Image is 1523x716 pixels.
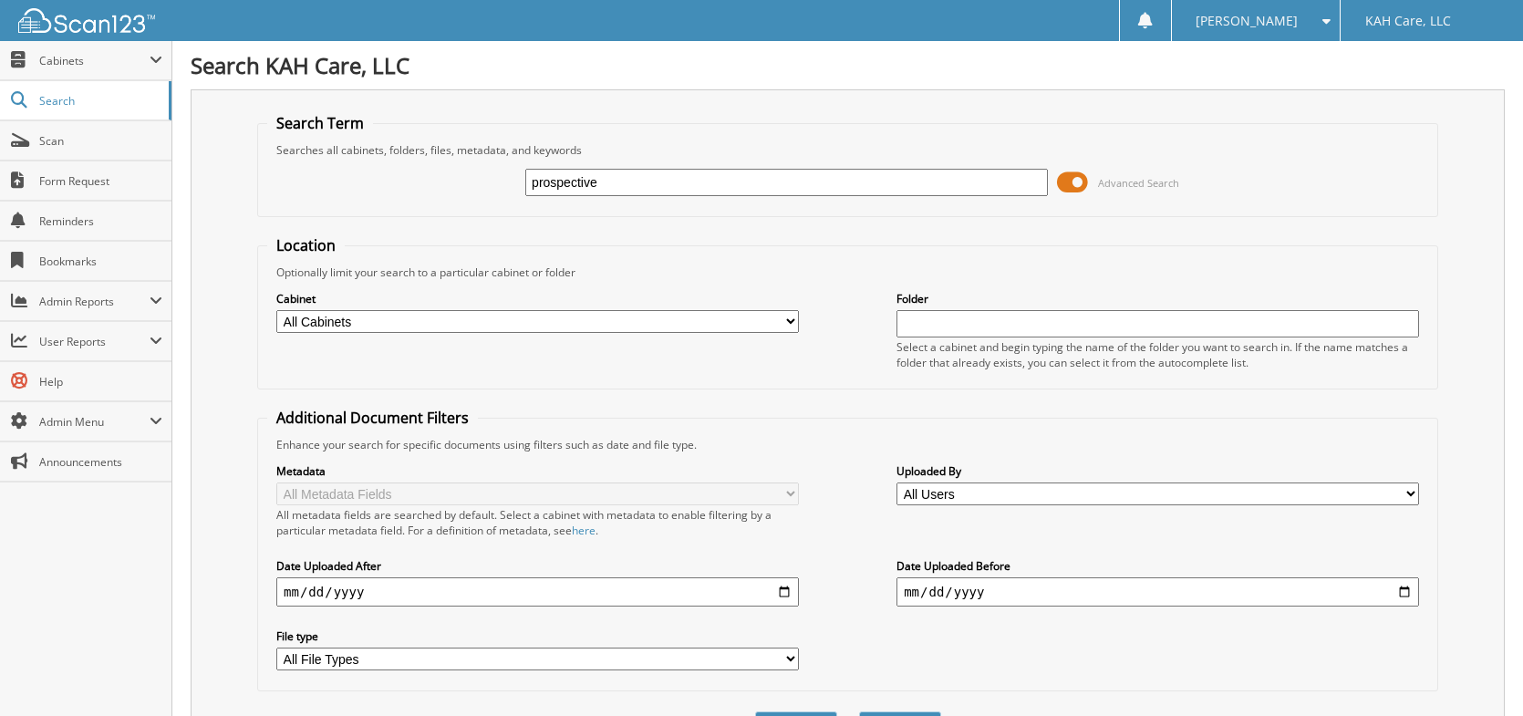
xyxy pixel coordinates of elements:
[39,254,162,269] span: Bookmarks
[39,414,150,430] span: Admin Menu
[39,454,162,470] span: Announcements
[1365,16,1451,26] span: KAH Care, LLC
[39,133,162,149] span: Scan
[267,142,1428,158] div: Searches all cabinets, folders, files, metadata, and keywords
[39,334,150,349] span: User Reports
[267,265,1428,280] div: Optionally limit your search to a particular cabinet or folder
[896,577,1419,607] input: end
[39,294,150,309] span: Admin Reports
[276,463,799,479] label: Metadata
[276,628,799,644] label: File type
[896,463,1419,479] label: Uploaded By
[267,437,1428,452] div: Enhance your search for specific documents using filters such as date and file type.
[276,291,799,306] label: Cabinet
[1098,176,1179,190] span: Advanced Search
[267,408,478,428] legend: Additional Document Filters
[18,8,155,33] img: scan123-logo-white.svg
[39,93,160,109] span: Search
[896,291,1419,306] label: Folder
[896,558,1419,574] label: Date Uploaded Before
[267,235,345,255] legend: Location
[39,53,150,68] span: Cabinets
[896,339,1419,370] div: Select a cabinet and begin typing the name of the folder you want to search in. If the name match...
[1196,16,1298,26] span: [PERSON_NAME]
[39,173,162,189] span: Form Request
[267,113,373,133] legend: Search Term
[191,50,1505,80] h1: Search KAH Care, LLC
[276,558,799,574] label: Date Uploaded After
[39,213,162,229] span: Reminders
[572,523,596,538] a: here
[276,507,799,538] div: All metadata fields are searched by default. Select a cabinet with metadata to enable filtering b...
[276,577,799,607] input: start
[39,374,162,389] span: Help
